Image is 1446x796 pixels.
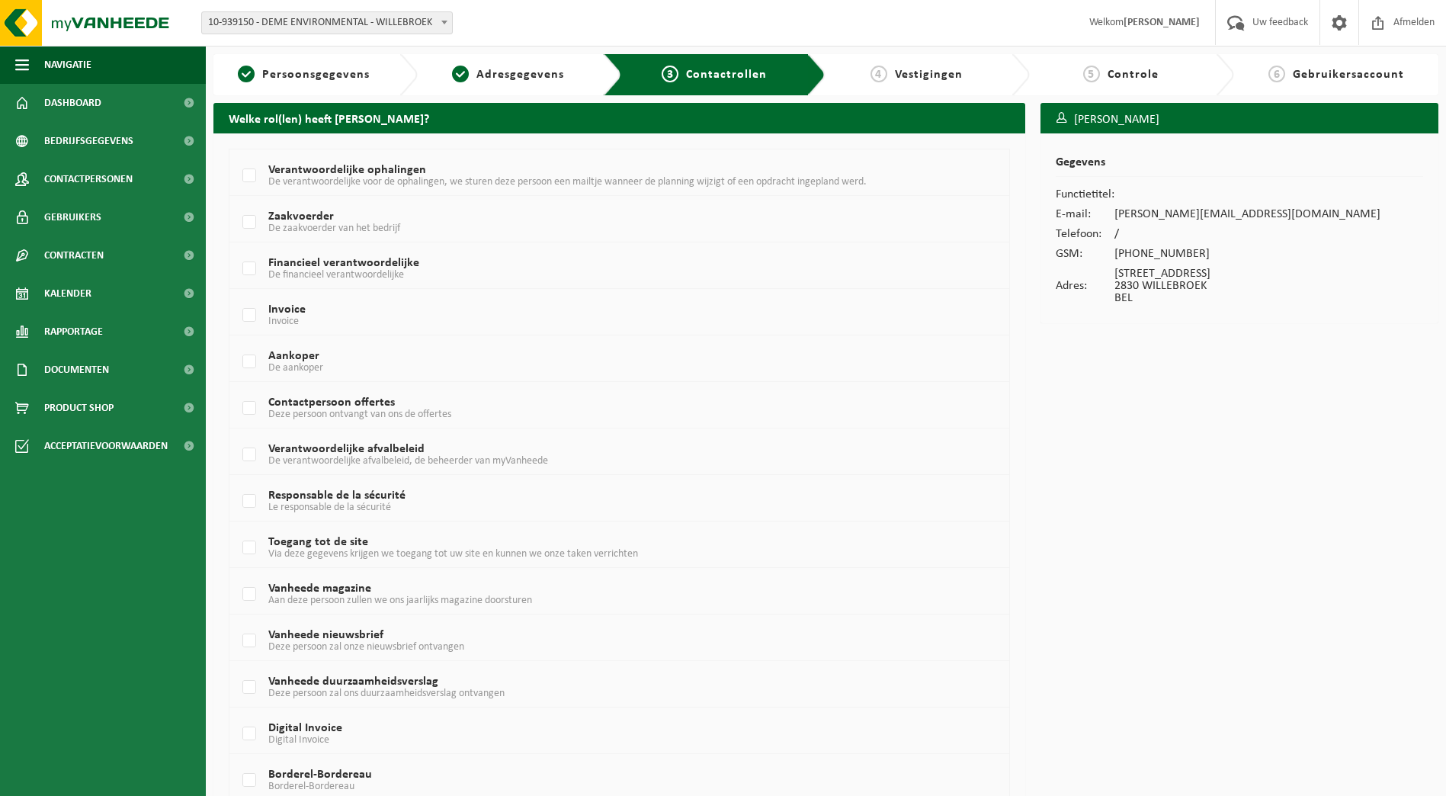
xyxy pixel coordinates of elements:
[1056,244,1114,264] td: GSM:
[1108,69,1159,81] span: Controle
[221,66,387,84] a: 1Persoonsgegevens
[239,490,934,513] label: Responsable de la sécurité
[239,769,934,792] label: Borderel-Bordereau
[1083,66,1100,82] span: 5
[268,595,532,606] span: Aan deze persoon zullen we ons jaarlijks magazine doorsturen
[1040,103,1438,136] h3: [PERSON_NAME]
[213,103,1025,133] h2: Welke rol(len) heeft [PERSON_NAME]?
[662,66,678,82] span: 3
[268,176,867,188] span: De verantwoordelijke voor de ophalingen, we sturen deze persoon een mailtje wanneer de planning w...
[239,165,934,188] label: Verantwoordelijke ophalingen
[1056,204,1114,224] td: E-mail:
[1056,224,1114,244] td: Telefoon:
[1114,244,1380,264] td: [PHONE_NUMBER]
[202,12,452,34] span: 10-939150 - DEME ENVIRONMENTAL - WILLEBROEK
[239,304,934,327] label: Invoice
[239,211,934,234] label: Zaakvoerder
[476,69,564,81] span: Adresgegevens
[239,723,934,746] label: Digital Invoice
[268,316,299,327] span: Invoice
[268,455,548,467] span: De verantwoordelijke afvalbeleid, de beheerder van myVanheede
[44,389,114,427] span: Product Shop
[262,69,370,81] span: Persoonsgegevens
[239,397,934,420] label: Contactpersoon offertes
[425,66,592,84] a: 2Adresgegevens
[44,236,104,274] span: Contracten
[268,502,391,513] span: Le responsable de la sécurité
[44,427,168,465] span: Acceptatievoorwaarden
[44,122,133,160] span: Bedrijfsgegevens
[44,160,133,198] span: Contactpersonen
[268,548,638,560] span: Via deze gegevens krijgen we toegang tot uw site en kunnen we onze taken verrichten
[239,583,934,606] label: Vanheede magazine
[44,198,101,236] span: Gebruikers
[1056,264,1114,308] td: Adres:
[239,676,934,699] label: Vanheede duurzaamheidsverslag
[895,69,963,81] span: Vestigingen
[268,688,505,699] span: Deze persoon zal ons duurzaamheidsverslag ontvangen
[1268,66,1285,82] span: 6
[268,269,404,281] span: De financieel verantwoordelijke
[44,274,91,313] span: Kalender
[268,781,354,792] span: Borderel-Bordereau
[1124,17,1200,28] strong: [PERSON_NAME]
[268,223,400,234] span: De zaakvoerder van het bedrijf
[686,69,767,81] span: Contactrollen
[1114,264,1380,308] td: [STREET_ADDRESS] 2830 WILLEBROEK BEL
[1056,185,1114,204] td: Functietitel:
[239,444,934,467] label: Verantwoordelijke afvalbeleid
[268,362,323,374] span: De aankoper
[1114,224,1380,244] td: /
[44,46,91,84] span: Navigatie
[268,409,451,420] span: Deze persoon ontvangt van ons de offertes
[239,537,934,560] label: Toegang tot de site
[239,351,934,374] label: Aankoper
[1114,204,1380,224] td: [PERSON_NAME][EMAIL_ADDRESS][DOMAIN_NAME]
[44,313,103,351] span: Rapportage
[44,351,109,389] span: Documenten
[238,66,255,82] span: 1
[201,11,453,34] span: 10-939150 - DEME ENVIRONMENTAL - WILLEBROEK
[452,66,469,82] span: 2
[870,66,887,82] span: 4
[239,258,934,281] label: Financieel verantwoordelijke
[1293,69,1404,81] span: Gebruikersaccount
[268,641,464,653] span: Deze persoon zal onze nieuwsbrief ontvangen
[44,84,101,122] span: Dashboard
[239,630,934,653] label: Vanheede nieuwsbrief
[268,734,329,746] span: Digital Invoice
[1056,156,1423,177] h2: Gegevens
